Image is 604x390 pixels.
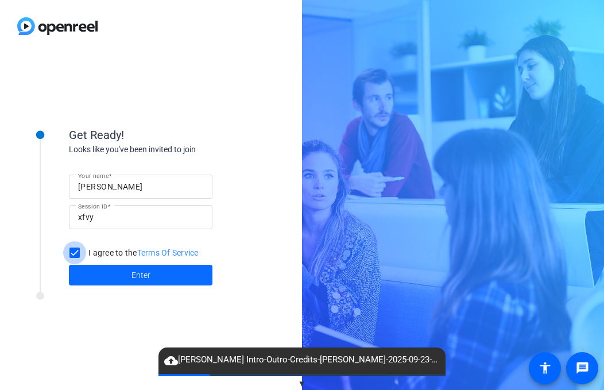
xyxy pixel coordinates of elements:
mat-icon: message [575,361,589,375]
button: Enter [69,265,212,285]
span: ▼ [298,379,307,389]
label: I agree to the [86,247,199,258]
mat-icon: accessibility [538,361,552,375]
mat-label: Session ID [78,203,107,210]
span: [PERSON_NAME] Intro-Outro-Credits-[PERSON_NAME]-2025-09-23-12-29-34-440-0.webm [158,353,446,367]
div: Looks like you've been invited to join [69,144,299,156]
div: Get Ready! [69,126,299,144]
a: Terms Of Service [137,248,199,257]
span: Enter [131,269,150,281]
mat-label: Your name [78,172,109,179]
mat-icon: cloud_upload [164,354,178,368]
